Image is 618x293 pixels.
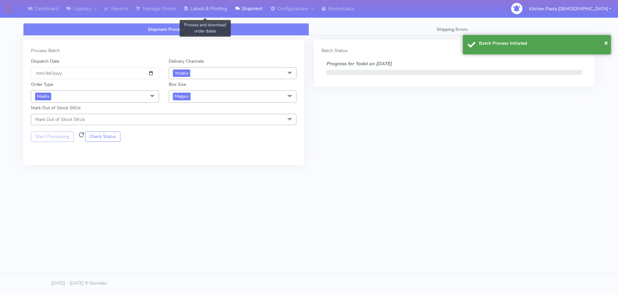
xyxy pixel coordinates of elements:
[85,132,121,142] button: Check Status
[31,105,81,111] label: Mark Out of Stock SKUs
[173,69,190,77] span: Yodel
[35,93,51,100] span: Meal
[169,58,204,65] label: Delivery Channels
[46,93,49,99] a: x
[185,69,188,76] a: x
[31,47,296,54] div: Process Batch
[322,47,587,54] div: Batch Status
[479,40,606,47] div: Batch Process Initiated
[23,23,595,36] ul: Tabs
[31,132,74,142] button: Start Processing
[31,81,53,88] label: Order Type
[604,38,608,47] span: ×
[35,116,85,123] span: Mark Out of Stock SKUs
[31,58,59,65] label: Dispatch Date
[173,93,191,100] span: Mega
[186,93,189,99] a: x
[148,26,184,32] span: Shipment Process
[169,81,186,88] label: Box Size
[326,60,392,67] i: Progress for Yodel on [DATE]
[604,38,608,48] button: Close
[436,26,468,32] span: Shipping Errors
[524,2,616,15] button: Kitchen Pasta [DEMOGRAPHIC_DATA]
